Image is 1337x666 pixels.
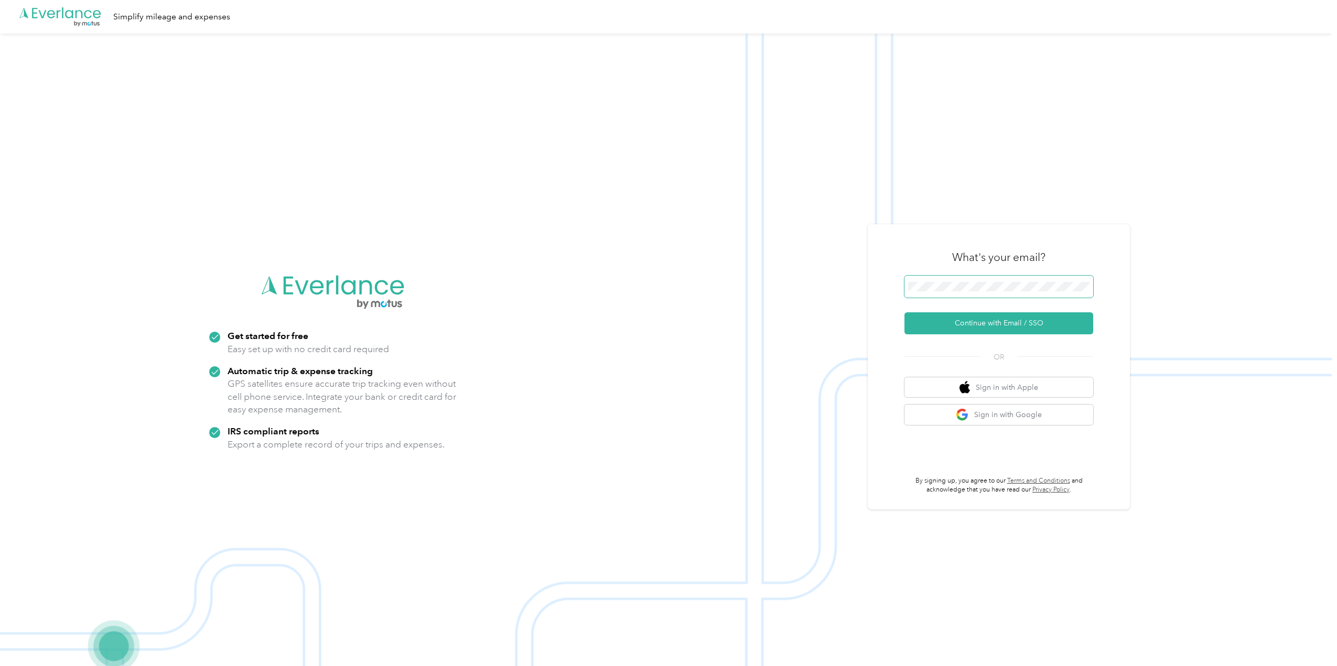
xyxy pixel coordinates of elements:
[228,438,445,451] p: Export a complete record of your trips and expenses.
[228,377,457,416] p: GPS satellites ensure accurate trip tracking even without cell phone service. Integrate your bank...
[904,312,1093,334] button: Continue with Email / SSO
[904,476,1093,495] p: By signing up, you agree to our and acknowledge that you have read our .
[228,425,319,436] strong: IRS compliant reports
[952,250,1045,265] h3: What's your email?
[228,343,389,356] p: Easy set up with no credit card required
[113,10,230,24] div: Simplify mileage and expenses
[228,365,373,376] strong: Automatic trip & expense tracking
[956,408,969,421] img: google logo
[980,352,1017,363] span: OR
[1007,477,1070,485] a: Terms and Conditions
[228,330,308,341] strong: Get started for free
[959,381,970,394] img: apple logo
[904,405,1093,425] button: google logoSign in with Google
[904,377,1093,398] button: apple logoSign in with Apple
[1032,486,1070,494] a: Privacy Policy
